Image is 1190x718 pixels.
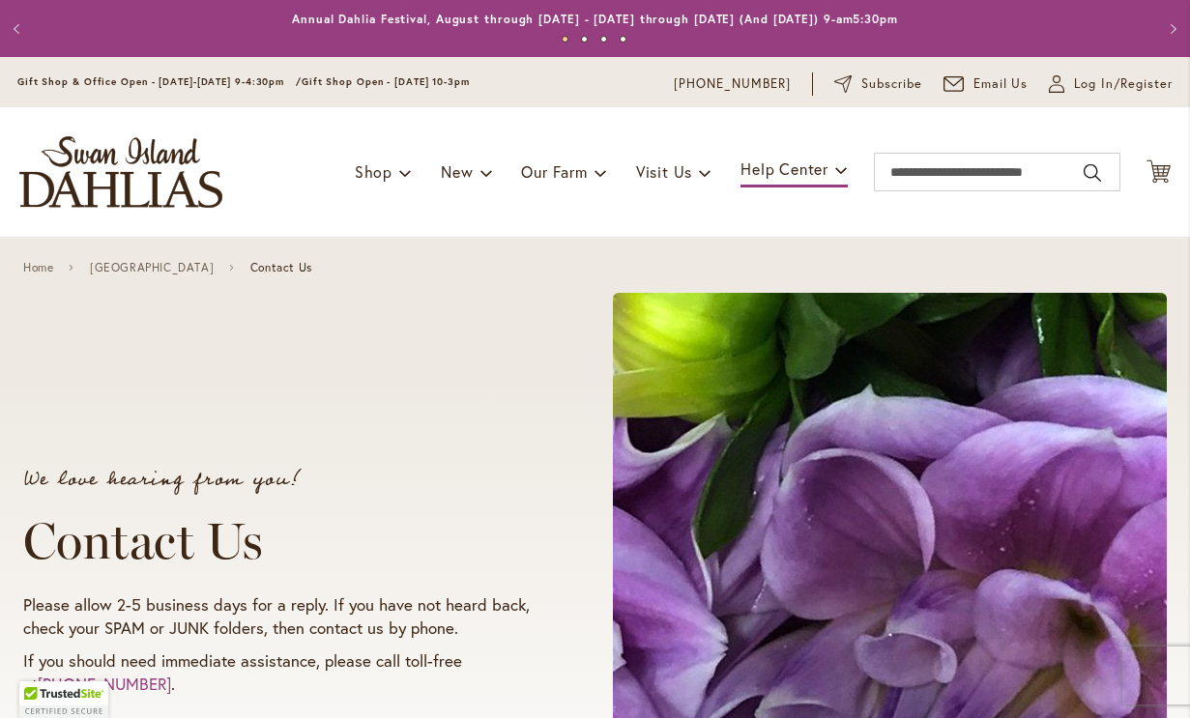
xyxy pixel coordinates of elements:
button: 4 of 4 [620,36,626,43]
span: Gift Shop & Office Open - [DATE]-[DATE] 9-4:30pm / [17,75,302,88]
a: store logo [19,136,222,208]
button: 2 of 4 [581,36,588,43]
span: Visit Us [636,161,692,182]
p: We love hearing from you! [23,470,539,489]
p: Please allow 2-5 business days for a reply. If you have not heard back, check your SPAM or JUNK f... [23,593,539,640]
a: Annual Dahlia Festival, August through [DATE] - [DATE] through [DATE] (And [DATE]) 9-am5:30pm [292,12,898,26]
a: Email Us [943,74,1029,94]
h1: Contact Us [23,512,539,570]
span: Our Farm [521,161,587,182]
span: Email Us [973,74,1029,94]
span: Gift Shop Open - [DATE] 10-3pm [302,75,470,88]
a: [GEOGRAPHIC_DATA] [90,261,214,274]
button: 3 of 4 [600,36,607,43]
span: New [441,161,473,182]
span: Log In/Register [1074,74,1173,94]
button: 1 of 4 [562,36,568,43]
button: Next [1151,10,1190,48]
a: Log In/Register [1049,74,1173,94]
a: Subscribe [834,74,922,94]
span: Shop [355,161,392,182]
span: Contact Us [250,261,312,274]
span: Subscribe [861,74,922,94]
a: [PHONE_NUMBER] [674,74,791,94]
span: Help Center [740,158,828,179]
a: Home [23,261,53,274]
